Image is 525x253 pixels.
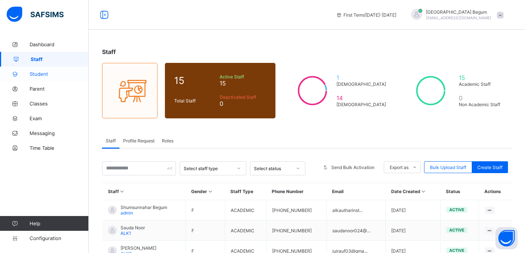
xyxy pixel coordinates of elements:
[7,7,64,22] img: safsims
[459,102,502,107] span: Non Academic Staff
[220,100,266,107] span: 0
[220,74,266,80] span: Active Staff
[479,183,512,200] th: Actions
[106,138,116,144] span: Staff
[266,183,326,200] th: Phone Number
[30,220,88,226] span: Help
[336,12,396,18] span: session/term information
[30,101,89,107] span: Classes
[121,245,156,251] span: [PERSON_NAME]
[174,75,216,86] span: 15
[420,189,427,194] i: Sort in Ascending Order
[30,71,89,77] span: Student
[495,227,518,249] button: Open asap
[30,235,88,241] span: Configuration
[121,210,133,216] span: admin
[162,138,173,144] span: Roles
[220,94,266,100] span: Deactivated Staff
[121,225,145,230] span: Sauda Noor
[225,183,266,200] th: Staff Type
[225,220,266,241] td: ACADEMIC
[184,166,233,171] div: Select staff type
[121,230,131,236] span: ALK1
[430,165,466,170] span: Bulk Upload Staff
[386,220,441,241] td: [DATE]
[459,81,502,87] span: Academic Staff
[207,189,213,194] i: Sort in Ascending Order
[186,183,225,200] th: Gender
[30,115,89,121] span: Exam
[477,165,502,170] span: Create Staff
[449,248,464,253] span: active
[266,220,326,241] td: [PHONE_NUMBER]
[186,200,225,220] td: F
[254,166,292,171] div: Select status
[459,74,502,81] span: 15
[326,200,385,220] td: alkautharinst...
[449,227,464,233] span: active
[386,183,441,200] th: Date Created
[336,94,386,102] span: 14
[459,94,502,102] span: 0
[30,145,89,151] span: Time Table
[30,130,89,136] span: Messaging
[30,86,89,92] span: Parent
[102,48,116,55] span: Staff
[390,165,409,170] span: Export as
[326,220,385,241] td: saudanoor024@...
[172,96,218,105] div: Total Staff
[426,16,491,20] span: [EMAIL_ADDRESS][DOMAIN_NAME]
[336,102,386,107] span: [DEMOGRAPHIC_DATA]
[426,9,491,15] span: [GEOGRAPHIC_DATA] Begum
[30,41,89,47] span: Dashboard
[119,189,125,194] i: Sort in Ascending Order
[121,205,167,210] span: Shumsunnahar Begum
[440,183,479,200] th: Status
[225,200,266,220] td: ACADEMIC
[386,200,441,220] td: [DATE]
[331,165,375,170] span: Send Bulk Activation
[123,138,155,144] span: Profile Request
[102,183,186,200] th: Staff
[266,200,326,220] td: [PHONE_NUMBER]
[31,56,89,62] span: Staff
[326,183,385,200] th: Email
[186,220,225,241] td: F
[449,207,464,212] span: active
[220,80,266,87] span: 15
[336,74,386,81] span: 1
[336,81,386,87] span: [DEMOGRAPHIC_DATA]
[404,9,507,21] div: Shumsunnahar Begum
